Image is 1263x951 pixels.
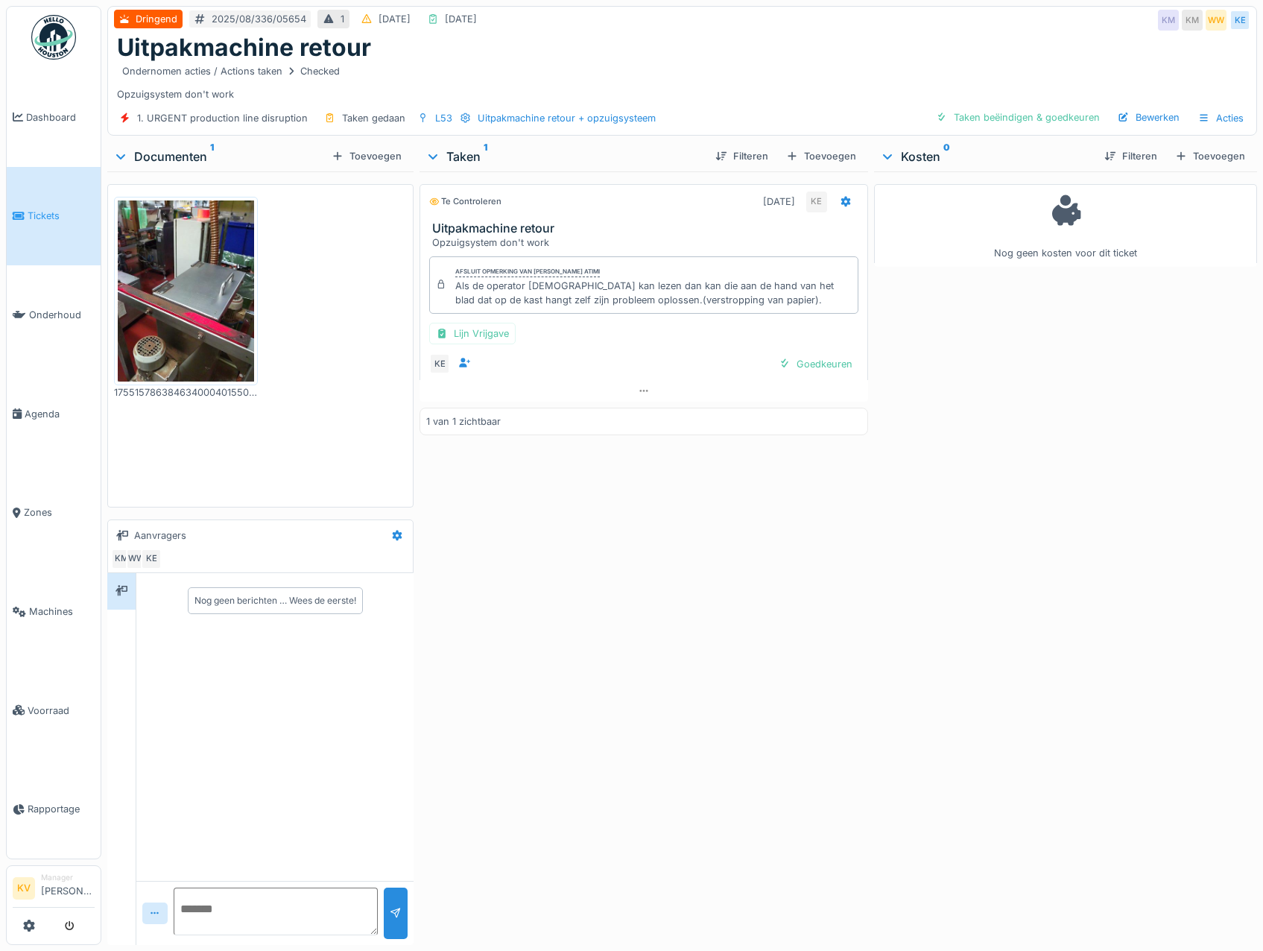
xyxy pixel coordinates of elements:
div: KE [141,549,162,569]
div: Aanvragers [134,528,186,543]
sup: 1 [484,148,487,165]
div: KE [806,192,827,212]
div: Lijn Vrijgave [429,323,516,344]
div: KE [1229,10,1250,31]
div: KM [1182,10,1203,31]
span: Agenda [25,407,95,421]
a: Agenda [7,364,101,464]
div: Toevoegen [1169,146,1251,166]
span: Voorraad [28,704,95,718]
div: KM [1158,10,1179,31]
li: [PERSON_NAME] [41,872,95,904]
div: Te controleren [429,195,501,208]
div: [DATE] [379,12,411,26]
div: KE [429,353,450,374]
div: Dringend [136,12,177,26]
img: Badge_color-CXgf-gQk.svg [31,15,76,60]
sup: 1 [210,148,214,165]
div: Filteren [1098,146,1163,166]
li: KV [13,877,35,900]
div: Als de operator [DEMOGRAPHIC_DATA] kan lezen dan kan die aan de hand van het blad dat op de kast ... [455,279,851,307]
div: Opzuigsystem don't work [117,62,1247,101]
a: Voorraad [7,661,101,760]
h1: Uitpakmachine retour [117,34,371,62]
div: WW [1206,10,1226,31]
div: Filteren [709,146,774,166]
div: Bewerken [1112,107,1186,127]
div: L53 [435,111,452,125]
a: Rapportage [7,760,101,859]
div: KM [111,549,132,569]
div: 17551578638463400040155051081261.jpg [114,385,258,399]
div: WW [126,549,147,569]
span: Rapportage [28,802,95,816]
span: Tickets [28,209,95,223]
div: Toevoegen [780,146,862,166]
span: Dashboard [26,110,95,124]
span: Onderhoud [29,308,95,322]
span: Zones [24,505,95,519]
a: KV Manager[PERSON_NAME] [13,872,95,908]
div: [DATE] [445,12,477,26]
div: Afsluit opmerking van [PERSON_NAME] atimi [455,267,600,277]
div: Taken gedaan [342,111,405,125]
div: Nog geen kosten voor dit ticket [884,191,1247,260]
a: Tickets [7,167,101,266]
div: 2025/08/336/05654 [212,12,306,26]
div: Opzuigsystem don't work [432,236,861,250]
div: Taken beëindigen & goedkeuren [930,107,1106,127]
div: Manager [41,872,95,883]
div: Documenten [113,148,326,165]
div: Acties [1191,107,1250,129]
div: 1 [341,12,344,26]
h3: Uitpakmachine retour [432,221,861,236]
a: Dashboard [7,68,101,167]
span: Machines [29,604,95,619]
a: Machines [7,562,101,661]
div: Toevoegen [326,146,408,166]
sup: 0 [943,148,950,165]
img: dy0xy6059l8qfcd58qtzvldt1n7p [118,200,254,382]
div: 1. URGENT production line disruption [137,111,308,125]
div: Nog geen berichten … Wees de eerste! [194,594,356,607]
div: 1 van 1 zichtbaar [426,414,501,429]
div: Kosten [880,148,1092,165]
div: Taken [425,148,703,165]
div: Uitpakmachine retour + opzuigsysteem [478,111,656,125]
div: [DATE] [763,195,795,209]
div: Ondernomen acties / Actions taken Checked [122,64,340,78]
a: Zones [7,464,101,563]
div: Goedkeuren [773,354,858,374]
a: Onderhoud [7,265,101,364]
